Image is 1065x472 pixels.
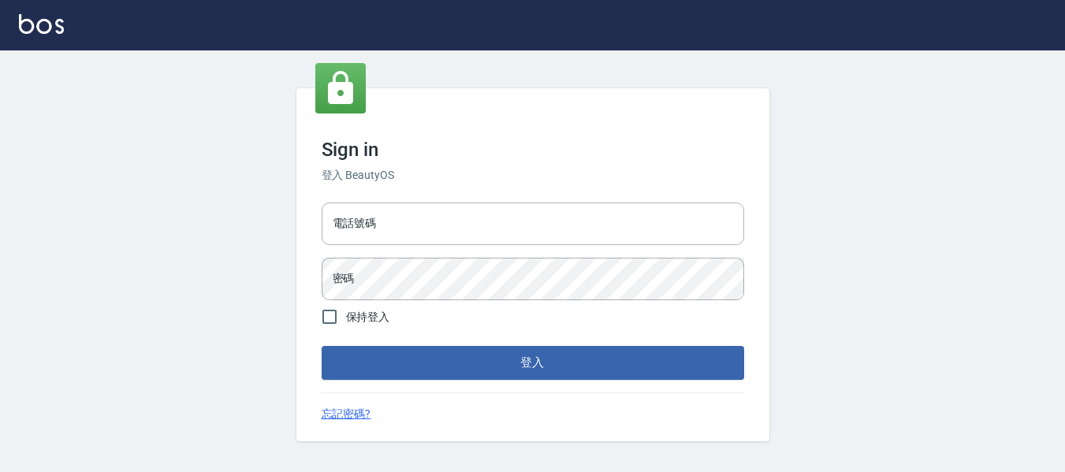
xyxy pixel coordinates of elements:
[322,346,744,379] button: 登入
[322,167,744,184] h6: 登入 BeautyOS
[322,139,744,161] h3: Sign in
[19,14,64,34] img: Logo
[346,309,390,325] span: 保持登入
[322,406,371,422] a: 忘記密碼?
